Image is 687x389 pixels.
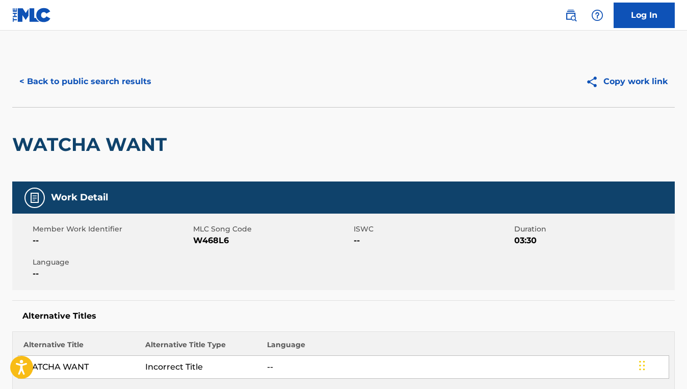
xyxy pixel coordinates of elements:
th: Alternative Title Type [140,340,262,356]
span: -- [354,235,512,247]
button: Copy work link [578,69,675,94]
td: -- [262,356,669,379]
span: W468L6 [193,235,351,247]
span: Member Work Identifier [33,224,191,235]
a: Public Search [561,5,581,25]
span: 03:30 [514,235,672,247]
h5: Alternative Titles [22,311,665,321]
th: Language [262,340,669,356]
img: Copy work link [586,75,603,88]
span: Duration [514,224,672,235]
iframe: Chat Widget [636,340,687,389]
div: Help [587,5,607,25]
div: Drag [639,350,645,381]
h5: Work Detail [51,192,108,203]
td: WATCHA WANT [18,356,140,379]
span: ISWC [354,224,512,235]
span: -- [33,235,191,247]
h2: WATCHA WANT [12,133,172,156]
th: Alternative Title [18,340,140,356]
a: Log In [614,3,675,28]
button: < Back to public search results [12,69,158,94]
td: Incorrect Title [140,356,262,379]
span: MLC Song Code [193,224,351,235]
img: help [591,9,603,21]
img: Work Detail [29,192,41,204]
span: -- [33,268,191,280]
img: MLC Logo [12,8,51,22]
span: Language [33,257,191,268]
img: search [565,9,577,21]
